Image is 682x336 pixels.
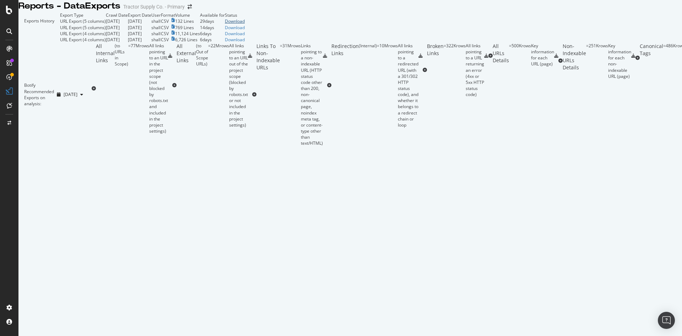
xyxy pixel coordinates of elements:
div: URL Export (4 columns) [60,31,106,37]
td: 6 days [200,37,225,43]
div: URL Export (5 columns) [60,18,106,24]
div: csv-export [323,54,327,58]
td: 769 Lines [175,25,200,31]
td: 11,124 Lines [175,31,200,37]
td: shall [151,37,161,43]
div: Non-Indexable URLs Details [563,43,586,79]
td: Volume [175,12,200,18]
div: = 322K rows [444,43,466,97]
td: 14 days [200,25,225,31]
a: Download [225,31,245,37]
div: csv-export [554,54,558,58]
td: Available for [200,12,225,18]
div: Canonical Tags [640,43,663,73]
span: 2025 Sep. 8th [64,91,77,97]
div: Redirection Links [331,43,359,128]
td: Crawl Date [106,12,128,18]
div: csv-export [248,54,252,58]
div: = 10M rows [377,43,398,128]
div: All links pointing to an URL out of the project scope (blocked by robots.txt or not included in t... [229,43,248,128]
td: Export Date [128,12,151,18]
button: [DATE] [54,89,86,100]
td: 132 Lines [175,18,200,24]
td: [DATE] [106,18,128,24]
td: [DATE] [128,18,151,24]
td: Export Type [60,12,106,18]
div: URL Export (5 columns) [60,25,106,31]
div: All Internal Links [96,43,115,134]
div: Key information for each URL (page) [531,43,554,67]
div: = 251K rows [586,43,608,79]
a: Download [225,25,245,31]
td: Format [161,12,175,18]
div: arrow-right-arrow-left [188,4,192,9]
div: = 22M rows [208,43,229,128]
div: ( Internal ) [359,43,377,128]
div: Exports History [24,18,54,37]
div: = 31M rows [280,43,301,146]
td: shall [151,31,161,37]
div: csv-export [168,54,172,58]
div: Broken Links [427,43,444,97]
td: [DATE] [106,31,128,37]
td: [DATE] [106,37,128,43]
div: Key information for each non-indexable URL (page) [608,43,631,79]
div: All links pointing to a URL returning an error (4xx or 5xx HTTP status code) [466,43,484,97]
td: Status [225,12,245,18]
div: = 77M rows [128,43,149,134]
div: CSV [161,18,169,24]
div: CSV [161,31,169,37]
div: All External Links [177,43,196,128]
td: [DATE] [106,25,128,31]
div: Open Intercom Messenger [658,312,675,329]
div: = 500K rows [509,43,531,69]
div: All links pointing to an URL in the project scope (not blocked by robots.txt and included in the ... [149,43,168,134]
div: Links pointing to a non-indexable URL (HTTP status code other than 200, non-canonical page, noind... [301,43,323,146]
div: csv-export [631,54,635,58]
a: Download [225,37,245,43]
td: shall [151,18,161,24]
div: Links To Non-Indexable URLs [256,43,280,146]
div: csv-export [418,54,423,58]
div: CSV [161,25,169,31]
div: CSV [161,37,169,43]
div: All URLs Details [493,43,509,69]
td: [DATE] [128,37,151,43]
td: User [151,12,161,18]
div: Botify Recommended Exports on analysis: [24,82,54,107]
a: Download [225,18,245,24]
div: csv-export [484,54,488,58]
td: [DATE] [128,25,151,31]
td: 6 days [200,31,225,37]
td: shall [151,25,161,31]
div: ( to URLs in Scope ) [115,43,128,134]
div: ( to Out of Scope URLs ) [196,43,208,128]
div: URL Export (4 columns) [60,37,106,43]
div: All links pointing to a redirected URL (with a 301/302 HTTP status code), and whether it belongs ... [398,43,418,128]
td: 29 days [200,18,225,24]
td: 6,726 Lines [175,37,200,43]
div: Tractor Supply Co. - Primary [123,3,185,10]
td: [DATE] [128,31,151,37]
